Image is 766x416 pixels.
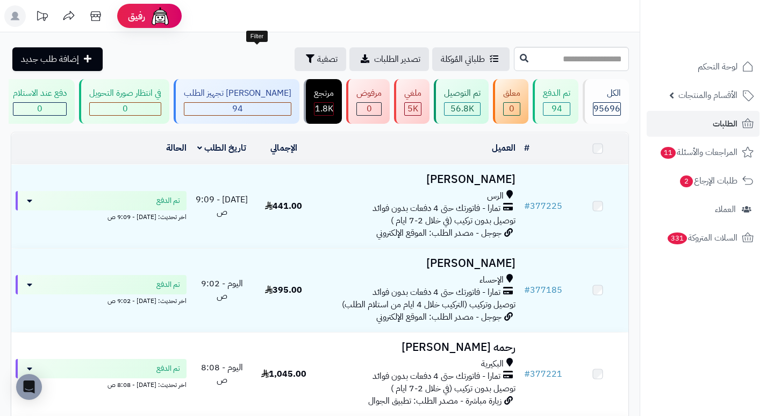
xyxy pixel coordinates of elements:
[487,190,504,202] span: الرس
[184,103,291,115] div: 94
[149,5,171,27] img: ai-face.png
[319,173,516,186] h3: [PERSON_NAME]
[232,102,243,115] span: 94
[302,79,344,124] a: مرتجع 1.8K
[593,87,621,100] div: الكل
[405,103,421,115] div: 4986
[342,298,516,311] span: توصيل وتركيب (التركيب خلال 4 ايام من استلام الطلب)
[270,142,297,154] a: الإجمالي
[357,103,381,115] div: 0
[21,53,79,66] span: إضافة طلب جديد
[679,173,738,188] span: طلبات الإرجاع
[314,103,333,115] div: 1820
[593,102,620,115] span: 95696
[37,102,42,115] span: 0
[444,87,481,100] div: تم التوصيل
[503,87,520,100] div: معلق
[441,53,485,66] span: طلباتي المُوكلة
[373,286,500,299] span: تمارا - فاتورتك حتى 4 دفعات بدون فوائد
[693,25,756,47] img: logo-2.png
[524,284,562,297] a: #377185
[376,227,502,239] span: جوجل - مصدر الطلب: الموقع الإلكتروني
[647,168,760,194] a: طلبات الإرجاع2
[392,79,432,124] a: ملغي 5K
[660,145,738,160] span: المراجعات والأسئلة
[647,139,760,165] a: المراجعات والأسئلة11
[201,277,243,302] span: اليوم - 9:02 ص
[524,200,562,213] a: #377225
[678,88,738,103] span: الأقسام والمنتجات
[319,341,516,354] h3: رحمه [PERSON_NAME]
[77,79,171,124] a: في انتظار صورة التحويل 0
[171,79,302,124] a: [PERSON_NAME] تجهيز الطلب 94
[373,202,500,215] span: تمارا - فاتورتك حتى 4 دفعات بدون فوائد
[156,363,180,374] span: تم الدفع
[295,47,346,71] button: تصفية
[265,200,302,213] span: 441.00
[391,214,516,227] span: توصيل بدون تركيب (في خلال 2-7 ايام )
[492,142,516,154] a: العميل
[12,47,103,71] a: إضافة طلب جديد
[128,10,145,23] span: رفيق
[368,394,502,407] span: زيارة مباشرة - مصدر الطلب: تطبيق الجوال
[524,142,529,154] a: #
[680,175,693,188] span: 2
[491,79,531,124] a: معلق 0
[713,116,738,131] span: الطلبات
[13,103,66,115] div: 0
[90,103,161,115] div: 0
[28,5,55,30] a: تحديثات المنصة
[543,103,570,115] div: 94
[479,274,504,286] span: الإحساء
[166,142,187,154] a: الحالة
[504,103,520,115] div: 0
[647,196,760,222] a: العملاء
[265,284,302,297] span: 395.00
[1,79,77,124] a: دفع عند الاستلام 0
[647,225,760,251] a: السلات المتروكة331
[647,54,760,80] a: لوحة التحكم
[156,279,180,290] span: تم الدفع
[89,87,161,100] div: في انتظار صورة التحويل
[184,87,291,100] div: [PERSON_NAME] تجهيز الطلب
[315,102,333,115] span: 1.8K
[698,59,738,74] span: لوحة التحكم
[647,111,760,137] a: الطلبات
[391,382,516,395] span: توصيل بدون تركيب (في خلال 2-7 ايام )
[317,53,338,66] span: تصفية
[543,87,570,100] div: تم الدفع
[13,87,67,100] div: دفع عند الاستلام
[524,284,530,297] span: #
[261,368,306,380] span: 1,045.00
[356,87,382,100] div: مرفوض
[450,102,474,115] span: 56.8K
[376,311,502,323] span: جوجل - مصدر الطلب: الموقع الإلكتروني
[367,102,372,115] span: 0
[445,103,480,115] div: 56815
[531,79,581,124] a: تم الدفع 94
[197,142,246,154] a: تاريخ الطلب
[509,102,514,115] span: 0
[432,47,510,71] a: طلباتي المُوكلة
[552,102,562,115] span: 94
[661,147,676,159] span: 11
[196,193,248,218] span: [DATE] - 9:09 ص
[374,53,420,66] span: تصدير الطلبات
[524,200,530,213] span: #
[404,87,421,100] div: ملغي
[123,102,128,115] span: 0
[432,79,491,124] a: تم التوصيل 56.8K
[156,195,180,206] span: تم الدفع
[314,87,334,100] div: مرتجع
[16,294,187,306] div: اخر تحديث: [DATE] - 9:02 ص
[246,31,268,43] div: Filter
[481,358,504,370] span: البكيرية
[16,210,187,222] div: اخر تحديث: [DATE] - 9:09 ص
[581,79,631,124] a: الكل95696
[344,79,392,124] a: مرفوض 0
[715,202,736,217] span: العملاء
[668,232,688,245] span: 331
[201,361,243,386] span: اليوم - 8:08 ص
[16,378,187,390] div: اخر تحديث: [DATE] - 8:08 ص
[319,257,516,270] h3: [PERSON_NAME]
